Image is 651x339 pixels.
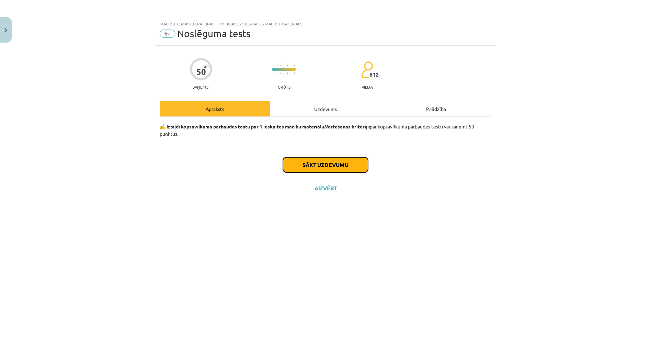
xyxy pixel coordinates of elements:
[190,84,212,89] p: Saņemsi
[294,72,295,74] img: icon-short-line-57e1e144782c952c97e751825c79c345078a6d821885a25fce030b3d8c18986b.svg
[160,123,491,137] p: par kopsavilkuma pārbaudes testu var saņemt 50 punktus.
[160,30,175,38] span: #4
[273,72,274,74] img: icon-short-line-57e1e144782c952c97e751825c79c345078a6d821885a25fce030b3d8c18986b.svg
[381,101,491,116] div: Palīdzība
[312,185,339,192] button: Aizvērt
[273,65,274,66] img: icon-short-line-57e1e144782c952c97e751825c79c345078a6d821885a25fce030b3d8c18986b.svg
[160,21,491,26] div: Mācību tēma: Literatūras i - 11. klases 1.ieskaites mācību materiāls
[280,72,281,74] img: icon-short-line-57e1e144782c952c97e751825c79c345078a6d821885a25fce030b3d8c18986b.svg
[325,123,370,129] strong: Vērtēšanas kritēriji:
[294,65,295,66] img: icon-short-line-57e1e144782c952c97e751825c79c345078a6d821885a25fce030b3d8c18986b.svg
[362,84,373,89] p: pilda
[277,72,277,74] img: icon-short-line-57e1e144782c952c97e751825c79c345078a6d821885a25fce030b3d8c18986b.svg
[177,28,250,39] span: Noslēguma tests
[278,84,290,89] p: Grūts
[196,67,206,77] div: 50
[270,101,381,116] div: Uzdevums
[4,28,7,33] img: icon-close-lesson-0947bae3869378f0d4975bcd49f059093ad1ed9edebbc8119c70593378902aed.svg
[280,65,281,66] img: icon-short-line-57e1e144782c952c97e751825c79c345078a6d821885a25fce030b3d8c18986b.svg
[361,61,373,78] img: students-c634bb4e5e11cddfef0936a35e636f08e4e9abd3cc4e673bd6f9a4125e45ecb1.svg
[277,65,277,66] img: icon-short-line-57e1e144782c952c97e751825c79c345078a6d821885a25fce030b3d8c18986b.svg
[160,101,270,116] div: Apraksts
[369,71,379,78] span: 612
[287,72,288,74] img: icon-short-line-57e1e144782c952c97e751825c79c345078a6d821885a25fce030b3d8c18986b.svg
[160,123,325,129] b: ✍️ Izpildi kopsavilkuma pārbaudes testu par 1.ieskaites mācību materiālu.
[287,65,288,66] img: icon-short-line-57e1e144782c952c97e751825c79c345078a6d821885a25fce030b3d8c18986b.svg
[204,65,208,68] span: XP
[283,157,368,172] button: Sākt uzdevumu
